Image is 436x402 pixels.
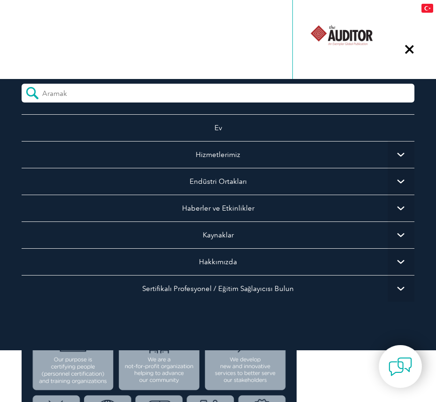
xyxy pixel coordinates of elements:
[22,221,414,248] a: Kaynaklar
[214,124,222,132] font: Ev
[22,114,414,141] a: Ev
[196,150,240,159] font: Hizmetlerimiz
[22,248,414,275] a: Hakkımızda
[203,231,234,239] font: Kaynaklar
[22,275,414,302] a: Sertifikalı Profesyonel / Eğitim Sağlayıcısı Bulun
[42,84,126,98] input: Aramak
[22,168,414,195] a: Endüstri Ortakları
[190,177,247,186] font: Endüstri Ortakları
[22,141,414,168] a: Hizmetlerimiz
[199,258,237,266] font: Hakkımızda
[22,195,414,221] a: Haberler ve Etkinlikler
[389,355,412,378] img: contact-chat.png
[182,204,254,213] font: Haberler ve Etkinlikler
[142,284,294,293] font: Sertifikalı Profesyonel / Eğitim Sağlayıcısı Bulun
[421,4,433,13] img: tr
[22,84,42,102] input: Submit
